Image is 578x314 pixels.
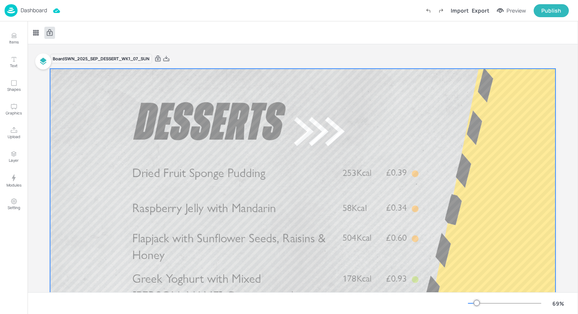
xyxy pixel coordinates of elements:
[451,6,469,14] div: Import
[541,6,561,15] div: Publish
[386,203,407,212] span: £0.34
[343,167,372,178] span: 253Kcal
[549,300,567,308] div: 69 %
[21,8,47,13] p: Dashboard
[132,201,276,216] span: Raspberry Jelly with Mandarin
[435,4,448,17] label: Redo (Ctrl + Y)
[492,5,531,16] button: Preview
[386,168,407,177] span: £0.39
[50,54,152,64] div: Board SWN_2025_SEP_DESSERT_WK1_07_SUN
[507,6,526,15] div: Preview
[472,6,489,14] div: Export
[5,4,18,17] img: logo-86c26b7e.jpg
[422,4,435,17] label: Undo (Ctrl + Z)
[386,274,407,283] span: £0.93
[343,232,372,243] span: 504Kcal
[534,4,569,17] button: Publish
[386,233,407,242] span: £0.60
[343,202,367,213] span: 58Kcal
[132,166,265,180] span: Dried Fruit Sponge Pudding
[343,273,372,284] span: 178Kcal
[132,230,325,262] span: Flapjack with Sunflower Seeds, Raisins & Honey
